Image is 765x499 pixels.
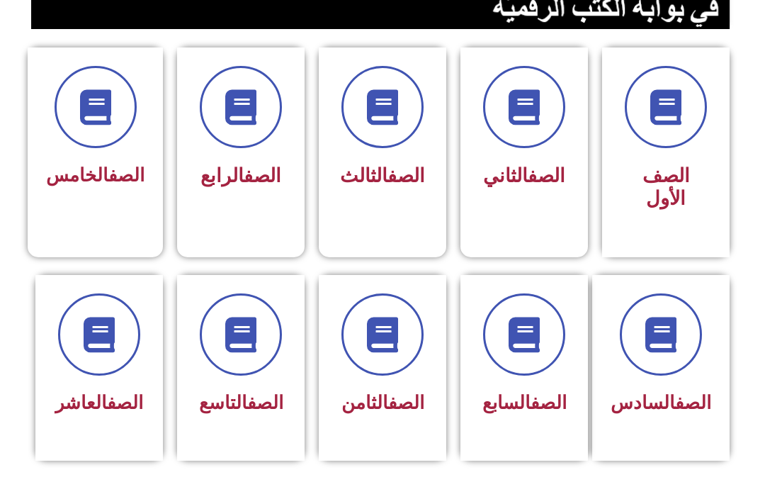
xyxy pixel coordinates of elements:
[46,164,144,186] span: الخامس
[482,392,567,413] span: السابع
[611,392,711,413] span: السادس
[483,164,565,187] span: الثاني
[200,164,281,187] span: الرابع
[199,392,283,413] span: التاسع
[388,392,424,413] a: الصف
[528,164,565,187] a: الصف
[675,392,711,413] a: الصف
[387,164,425,187] a: الصف
[340,164,425,187] span: الثالث
[642,164,690,210] span: الصف الأول
[247,392,283,413] a: الصف
[107,392,143,413] a: الصف
[531,392,567,413] a: الصف
[341,392,424,413] span: الثامن
[55,392,143,413] span: العاشر
[108,164,144,186] a: الصف
[244,164,281,187] a: الصف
